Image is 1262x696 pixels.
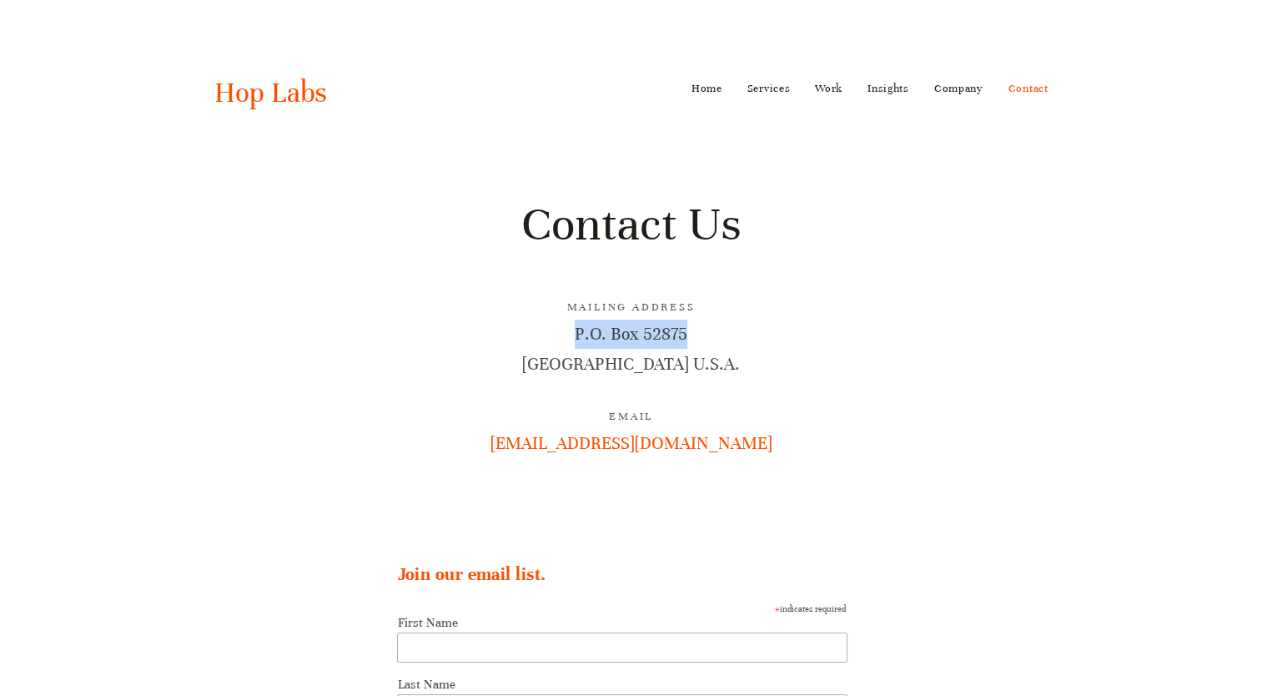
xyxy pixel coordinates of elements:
label: First Name [397,615,846,630]
a: Work [815,75,842,102]
p: P.O. Box 52875 [GEOGRAPHIC_DATA] U.S.A. [214,320,1048,378]
a: Company [934,75,983,102]
h2: Join our email list. [397,562,864,587]
a: Hop Labs [214,75,327,110]
h3: Mailing Address [214,299,1048,316]
label: Last Name [397,677,846,692]
a: Contact [1008,75,1048,102]
a: Services [747,75,791,102]
a: Insights [867,75,909,102]
a: Home [691,75,722,102]
h1: Contact Us [214,194,1048,255]
div: indicates required [397,599,846,615]
a: [EMAIL_ADDRESS][DOMAIN_NAME] [490,433,772,454]
h3: Email [214,408,1048,426]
